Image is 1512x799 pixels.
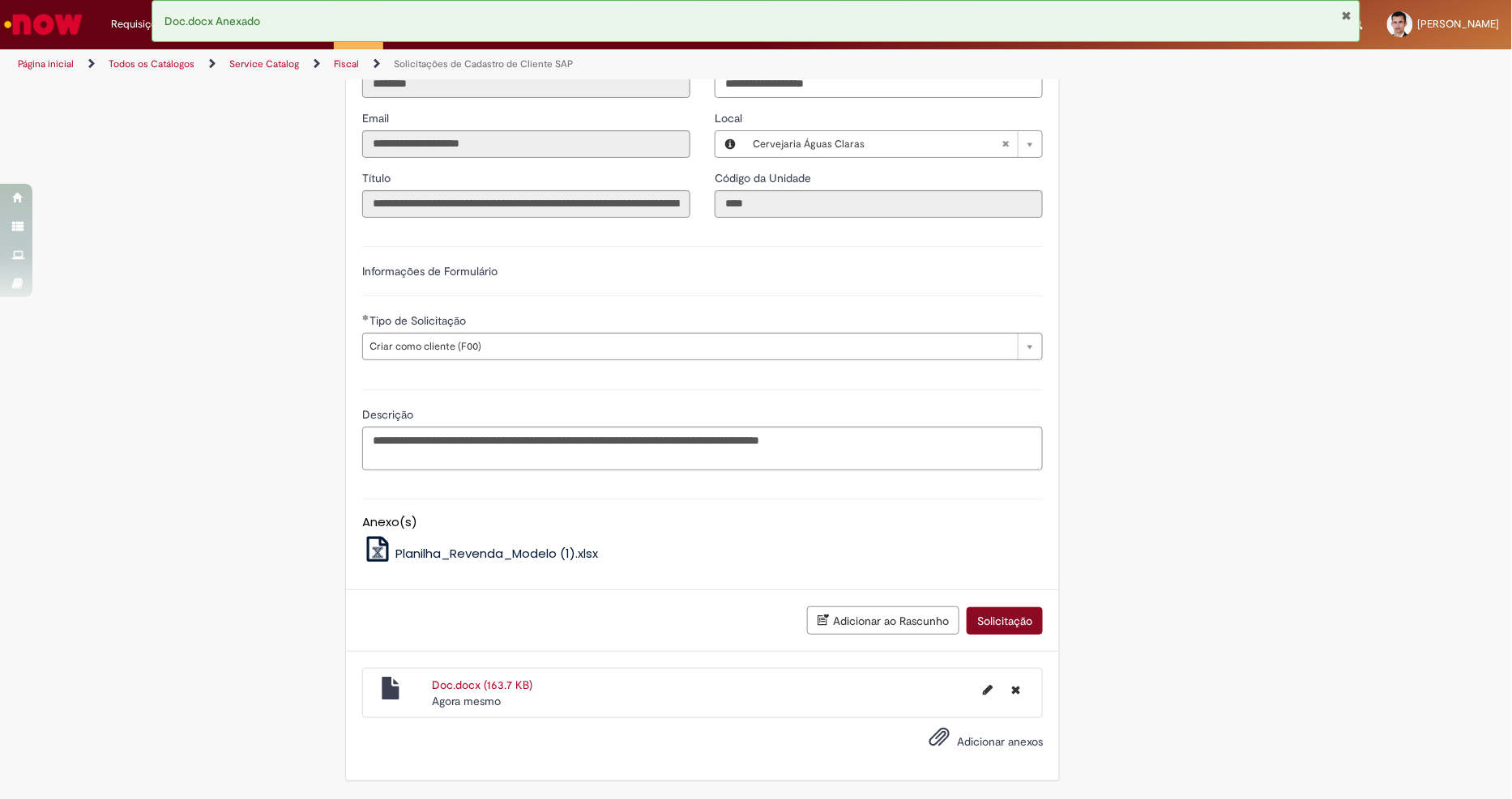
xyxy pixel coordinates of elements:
span: Tipo de Solicitação [369,313,469,328]
button: Adicionar ao Rascunho [807,606,959,635]
a: Doc.docx (163.7 KB) [432,678,532,692]
span: Somente leitura - Email [362,111,392,125]
a: Fiscal [334,57,359,70]
span: Descrição [362,407,416,422]
button: Editar nome de arquivo Doc.docx [973,677,1002,703]
a: Cervejaria Águas ClarasLimpar campo Local [745,131,1042,157]
a: Página inicial [18,57,74,70]
time: 29/08/2025 13:10:28 [432,694,501,708]
input: ID [362,70,690,98]
img: ServiceNow [2,8,85,40]
span: Local [715,111,745,125]
a: Todos os Catálogos [109,57,194,70]
button: Fechar Notificação [1341,9,1352,22]
button: Solicitação [967,607,1043,635]
textarea: Descrição [362,427,1043,470]
ul: Trilhas de página [12,49,996,79]
label: Somente leitura - Título [362,170,394,186]
label: Somente leitura - Email [362,110,392,126]
h5: Anexo(s) [362,516,1043,529]
button: Local, Visualizar este registro Cervejaria Águas Claras [715,131,745,157]
span: Obrigatório Preenchido [362,314,369,321]
span: Criar como cliente (F00) [369,334,1010,359]
button: Excluir Doc.docx [1002,677,1030,703]
abbr: Limpar campo Local [993,131,1018,157]
label: Somente leitura - Código da Unidade [715,170,814,186]
span: Cervejaria Águas Claras [753,131,1002,157]
span: Planilha_Revenda_Modelo (1).xlsx [395,545,598,562]
input: Telefone de Contato [715,70,1043,98]
span: [PERSON_NAME] [1418,17,1500,31]
input: Código da Unidade [715,190,1043,218]
button: Adicionar anexos [925,722,954,759]
span: Adicionar anexos [957,734,1043,749]
span: Somente leitura - Código da Unidade [715,171,814,185]
label: Informações de Formulário [362,264,498,278]
a: Solicitações de Cadastro de Cliente SAP [394,57,573,70]
span: Requisições [111,16,168,32]
a: Planilha_Revenda_Modelo (1).xlsx [362,545,599,562]
span: Agora mesmo [432,694,501,708]
input: Título [362,190,690,218]
span: Doc.docx Anexado [164,14,261,28]
input: Email [362,130,690,158]
a: Service Catalog [229,57,299,70]
span: Somente leitura - Título [362,171,394,185]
